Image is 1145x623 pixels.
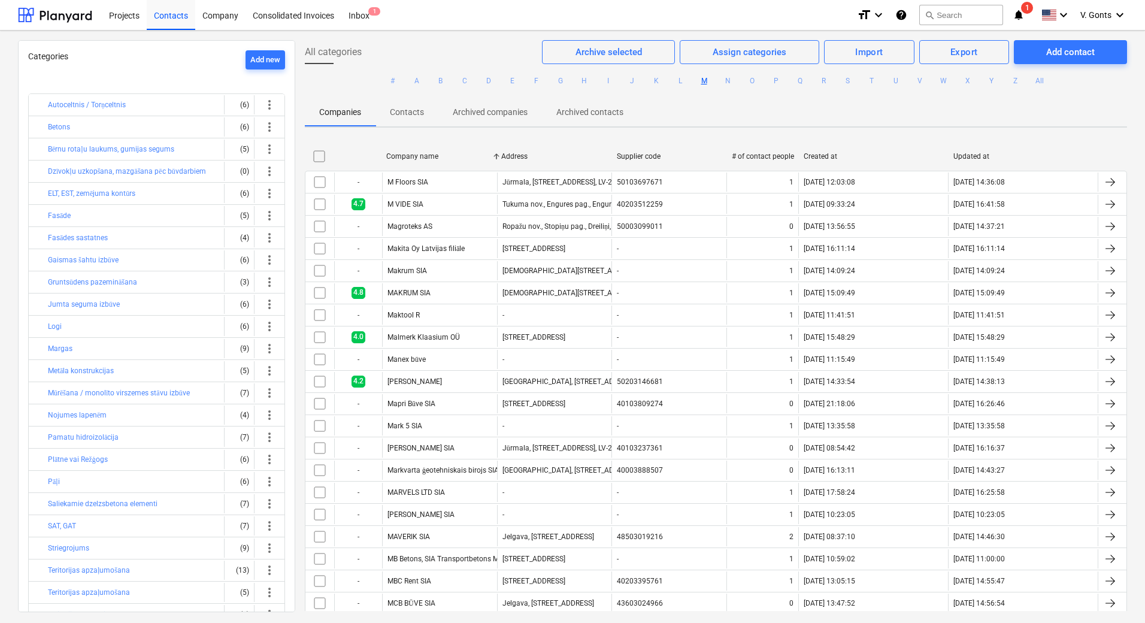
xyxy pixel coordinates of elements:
[953,555,1005,563] div: [DATE] 11:00:00
[502,289,640,297] div: [DEMOGRAPHIC_DATA][STREET_ADDRESS]
[48,408,107,422] button: Nojumes lapenēm
[334,416,382,436] div: -
[953,222,1005,231] div: [DATE] 14:37:21
[458,74,472,88] button: C
[352,287,365,298] span: 4.8
[262,541,277,555] span: more_vert
[789,178,793,186] div: 1
[387,267,427,275] div: Makrum SIA
[953,152,1093,161] div: Updated at
[387,466,499,475] div: Markvarta ģeotehniskais birojs SIA
[262,563,277,577] span: more_vert
[48,275,137,289] button: Gruntsūdens pazemināšana
[48,142,174,156] button: Bērnu rotaļu laukums, gumijas segums
[48,452,108,467] button: Plātne vai Režģogs
[697,74,711,88] button: M
[387,244,465,253] div: Makita Oy Latvijas filiāle
[334,549,382,568] div: -
[804,533,855,541] div: [DATE] 08:37:10
[48,585,130,600] button: Teritorijas apzaļumošana
[953,400,1005,408] div: [DATE] 16:26:46
[789,333,793,341] div: 1
[502,333,565,341] div: [STREET_ADDRESS]
[48,319,62,334] button: Logi
[262,364,277,378] span: more_vert
[502,533,594,541] div: Jelgava, [STREET_ADDRESS]
[502,355,504,364] div: -
[617,178,663,186] div: 50103697671
[889,74,903,88] button: U
[229,561,249,580] div: (13)
[319,106,361,119] p: Companies
[229,472,249,491] div: (6)
[262,186,277,201] span: more_vert
[334,571,382,591] div: -
[617,466,663,474] div: 40003888507
[453,106,528,119] p: Archived companies
[617,577,663,585] div: 40203395761
[617,533,663,541] div: 48503019216
[502,311,504,319] div: -
[387,422,422,430] div: Mark 5 SIA
[769,74,783,88] button: P
[789,444,793,452] div: 0
[387,533,430,541] div: MAVERIK SIA
[387,377,442,386] div: [PERSON_NAME]
[789,488,793,497] div: 1
[229,539,249,558] div: (9)
[387,333,460,341] div: Malmerk Klaasium OÜ
[48,231,108,245] button: Fasādes sastatnes
[617,267,619,275] div: -
[804,333,855,341] div: [DATE] 15:48:29
[229,117,249,137] div: (6)
[48,386,190,400] button: Mūrēšana / monolīto virszemes stāvu izbūve
[502,599,594,607] div: Jelgava, [STREET_ADDRESS]
[1032,74,1047,88] button: All
[502,577,565,585] div: [STREET_ADDRESS]
[334,483,382,502] div: -
[334,438,382,458] div: -
[262,607,277,622] span: more_vert
[953,510,1005,519] div: [DATE] 10:23:05
[229,361,249,380] div: (5)
[617,289,619,297] div: -
[865,74,879,88] button: T
[953,311,1005,319] div: [DATE] 11:41:51
[387,200,423,208] div: M VIDE SIA
[387,510,455,519] div: [PERSON_NAME] SIA
[789,577,793,585] div: 1
[505,74,520,88] button: E
[804,244,855,253] div: [DATE] 16:11:14
[617,152,722,161] div: Supplier code
[334,306,382,325] div: -
[913,74,927,88] button: V
[262,474,277,489] span: more_vert
[305,45,362,59] span: All categories
[804,200,855,208] div: [DATE] 09:33:24
[262,231,277,245] span: more_vert
[617,311,619,319] div: -
[542,40,674,64] button: Archive selected
[229,228,249,247] div: (4)
[334,173,382,192] div: -
[1085,565,1145,623] iframe: Chat Widget
[434,74,448,88] button: B
[48,120,70,134] button: Betons
[390,106,424,119] p: Contacts
[229,583,249,602] div: (5)
[386,152,492,161] div: Company name
[229,516,249,536] div: (7)
[745,74,759,88] button: O
[789,244,793,253] div: 1
[502,400,565,408] div: [STREET_ADDRESS]
[48,519,76,533] button: SAT, GAT
[804,152,944,161] div: Created at
[804,222,855,231] div: [DATE] 13:56:55
[262,386,277,400] span: more_vert
[953,333,1005,341] div: [DATE] 15:48:29
[502,244,565,253] div: [STREET_ADDRESS]
[387,178,428,186] div: M Floors SIA
[601,74,616,88] button: I
[721,74,735,88] button: N
[953,422,1005,430] div: [DATE] 13:35:58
